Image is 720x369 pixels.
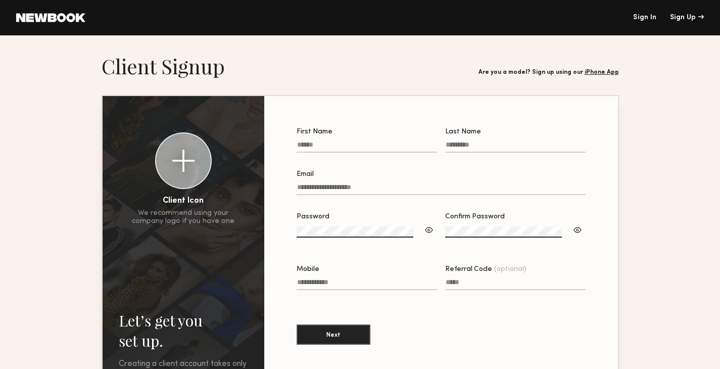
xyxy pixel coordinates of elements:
span: (optional) [494,266,526,273]
div: Confirm Password [445,213,586,220]
a: iPhone App [585,69,619,75]
h2: Let’s get you set up. [119,310,248,351]
input: Confirm Password [445,226,562,238]
input: First Name [297,141,437,153]
div: Sign Up [670,14,704,21]
div: Are you a model? Sign up using our [478,69,619,76]
input: Last Name [445,141,586,153]
input: Password [297,226,413,238]
h1: Client Signup [102,54,225,79]
div: Last Name [445,128,586,135]
div: Email [297,171,586,178]
div: We recommend using your company logo if you have one [132,209,234,225]
input: Referral Code(optional) [445,279,586,290]
button: Next [297,325,370,345]
input: Email [297,183,586,195]
div: Client Icon [163,197,204,205]
div: Password [297,213,437,220]
input: Mobile [297,279,437,290]
a: Sign In [633,14,656,21]
div: Mobile [297,266,437,273]
div: Referral Code [445,266,586,273]
div: First Name [297,128,437,135]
